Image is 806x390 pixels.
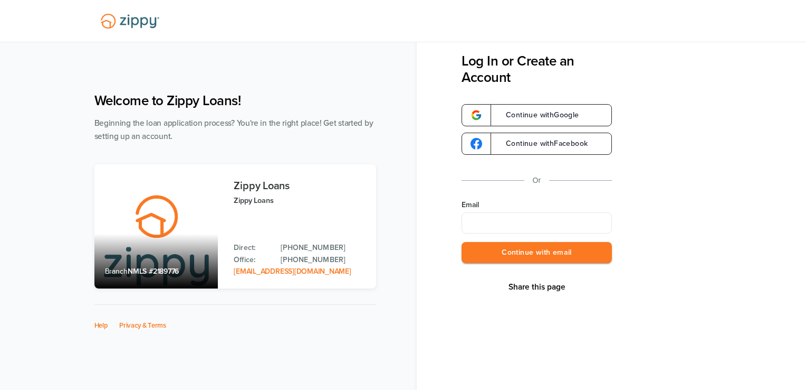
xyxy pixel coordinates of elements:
span: Continue with Facebook [495,140,588,147]
span: NMLS #2189776 [128,267,179,276]
p: Or [533,174,541,187]
a: Privacy & Terms [119,321,166,330]
a: Help [94,321,108,330]
a: google-logoContinue withGoogle [462,104,612,126]
span: Continue with Google [495,112,579,119]
a: Office Phone: 512-975-2947 [281,254,365,266]
span: Branch [105,267,128,276]
button: Continue with email [462,242,612,264]
h3: Log In or Create an Account [462,53,612,86]
img: Lender Logo [94,9,166,33]
p: Office: [234,254,270,266]
a: Email Address: zippyguide@zippymh.com [234,267,351,276]
button: Share This Page [505,282,569,292]
label: Email [462,200,612,210]
p: Direct: [234,242,270,254]
a: Direct Phone: 512-975-2947 [281,242,365,254]
h1: Welcome to Zippy Loans! [94,92,376,109]
img: google-logo [471,138,482,150]
a: google-logoContinue withFacebook [462,133,612,155]
img: google-logo [471,109,482,121]
input: Email Address [462,212,612,234]
p: Zippy Loans [234,194,365,207]
span: Beginning the loan application process? You're in the right place! Get started by setting up an a... [94,118,373,141]
h3: Zippy Loans [234,180,365,192]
